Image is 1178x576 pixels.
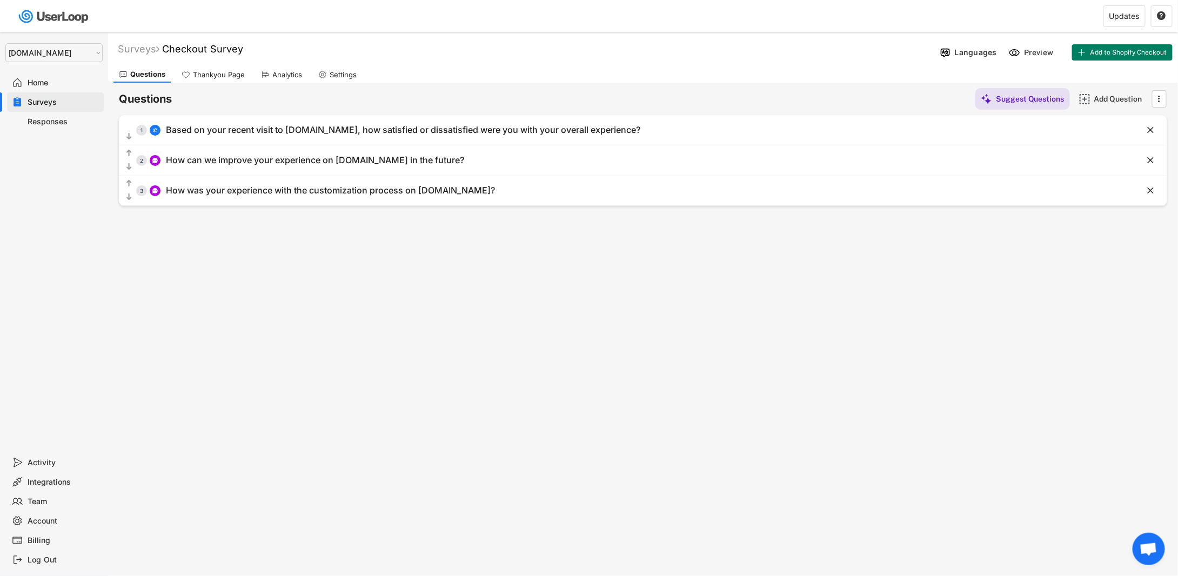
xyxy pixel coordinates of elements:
img: AdjustIcon.svg [152,127,158,133]
text:  [1159,93,1161,104]
text:  [126,132,132,141]
div: Analytics [272,70,302,79]
text:  [126,162,132,171]
div: 2 [136,158,147,163]
button:  [124,178,133,189]
button:  [1146,185,1156,196]
h6: Questions [119,92,172,106]
div: Open chat [1133,533,1165,565]
div: 1 [136,128,147,133]
div: Surveys [118,43,159,55]
text:  [126,192,132,202]
div: Log Out [28,555,99,565]
div: Languages [955,48,997,57]
div: Questions [130,70,165,79]
button:  [124,162,133,172]
div: Billing [28,535,99,546]
button:  [124,148,133,159]
div: Surveys [28,97,99,108]
text:  [1148,124,1154,136]
button:  [1157,11,1167,21]
button:  [1146,155,1156,166]
div: Based on your recent visit to [DOMAIN_NAME], how satisfied or dissatisfied were you with your ove... [166,124,640,136]
img: MagicMajor%20%28Purple%29.svg [981,93,992,105]
font: Checkout Survey [162,43,243,55]
button:  [124,192,133,203]
div: Integrations [28,477,99,487]
div: How can we improve your experience on [DOMAIN_NAME] in the future? [166,155,464,166]
img: AddMajor.svg [1079,93,1090,105]
div: Updates [1109,12,1140,20]
text:  [126,149,132,158]
div: Settings [330,70,357,79]
div: Activity [28,458,99,468]
img: ConversationMinor.svg [152,187,158,194]
text:  [1148,155,1154,166]
div: Thankyou Page [193,70,245,79]
div: Responses [28,117,99,127]
img: ConversationMinor.svg [152,157,158,164]
button:  [1146,125,1156,136]
div: Add Question [1094,94,1148,104]
div: Home [28,78,99,88]
div: 3 [136,188,147,193]
button: Add to Shopify Checkout [1072,44,1173,61]
button:  [124,131,133,142]
img: Language%20Icon.svg [940,47,951,58]
span: Add to Shopify Checkout [1090,49,1167,56]
div: How was your experience with the customization process on [DOMAIN_NAME]? [166,185,495,196]
text:  [1148,185,1154,196]
div: Preview [1024,48,1056,57]
div: Suggest Questions [996,94,1065,104]
text:  [126,179,132,188]
div: Account [28,516,99,526]
div: Team [28,497,99,507]
img: userloop-logo-01.svg [16,5,92,28]
button:  [1154,91,1164,107]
